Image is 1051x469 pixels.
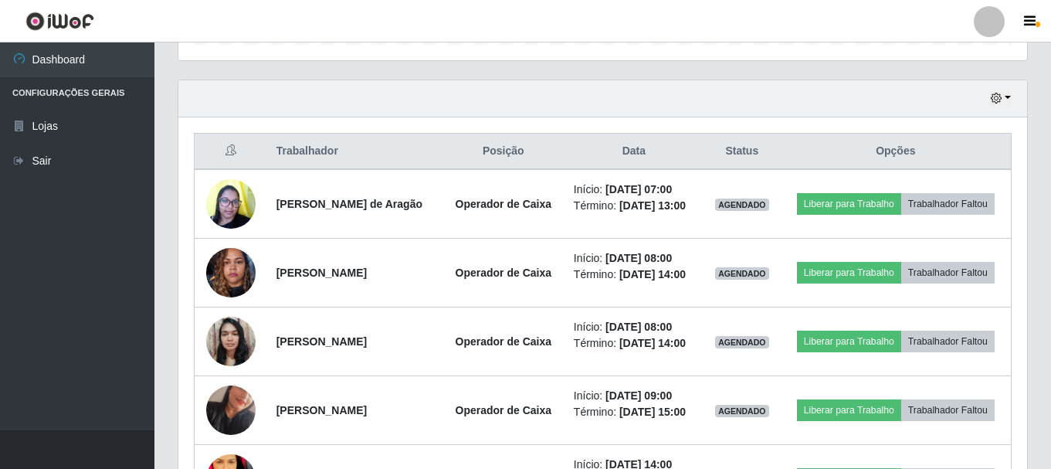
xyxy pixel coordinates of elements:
[574,250,694,267] li: Início:
[619,406,686,418] time: [DATE] 15:00
[619,199,686,212] time: [DATE] 13:00
[797,399,901,421] button: Liberar para Trabalho
[901,399,995,421] button: Trabalhador Faltou
[276,335,367,348] strong: [PERSON_NAME]
[605,321,672,333] time: [DATE] 08:00
[715,336,769,348] span: AGENDADO
[206,240,256,305] img: 1734465947432.jpeg
[574,335,694,352] li: Término:
[574,388,694,404] li: Início:
[276,404,367,416] strong: [PERSON_NAME]
[901,331,995,352] button: Trabalhador Faltou
[605,389,672,402] time: [DATE] 09:00
[715,405,769,417] span: AGENDADO
[456,335,552,348] strong: Operador de Caixa
[797,193,901,215] button: Liberar para Trabalho
[574,267,694,283] li: Término:
[901,193,995,215] button: Trabalhador Faltou
[574,182,694,198] li: Início:
[564,134,703,170] th: Data
[574,319,694,335] li: Início:
[901,262,995,284] button: Trabalhador Faltou
[781,134,1012,170] th: Opções
[206,366,256,454] img: 1724780126479.jpeg
[619,268,686,280] time: [DATE] 14:00
[619,337,686,349] time: [DATE] 14:00
[206,308,256,374] img: 1736008247371.jpeg
[574,198,694,214] li: Término:
[456,198,552,210] strong: Operador de Caixa
[797,331,901,352] button: Liberar para Trabalho
[456,404,552,416] strong: Operador de Caixa
[703,134,781,170] th: Status
[797,262,901,284] button: Liberar para Trabalho
[442,134,564,170] th: Posição
[276,198,422,210] strong: [PERSON_NAME] de Aragão
[605,252,672,264] time: [DATE] 08:00
[605,183,672,195] time: [DATE] 07:00
[574,404,694,420] li: Término:
[276,267,367,279] strong: [PERSON_NAME]
[715,267,769,280] span: AGENDADO
[456,267,552,279] strong: Operador de Caixa
[25,12,94,31] img: CoreUI Logo
[267,134,442,170] th: Trabalhador
[206,171,256,236] img: 1632390182177.jpeg
[715,199,769,211] span: AGENDADO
